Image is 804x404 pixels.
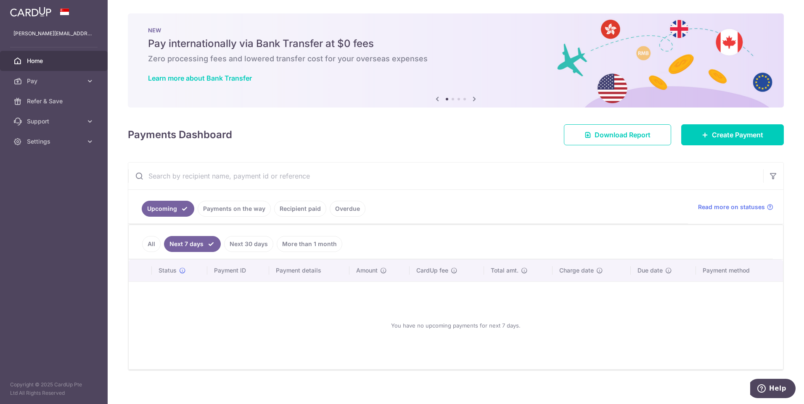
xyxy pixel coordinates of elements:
[148,27,764,34] p: NEW
[13,29,94,38] p: [PERSON_NAME][EMAIL_ADDRESS][DOMAIN_NAME]
[139,289,773,362] div: You have no upcoming payments for next 7 days.
[142,236,161,252] a: All
[224,236,273,252] a: Next 30 days
[559,266,594,275] span: Charge date
[27,137,82,146] span: Settings
[148,37,764,50] h5: Pay internationally via Bank Transfer at $0 fees
[269,260,349,281] th: Payment details
[698,203,773,211] a: Read more on statuses
[27,117,82,126] span: Support
[712,130,763,140] span: Create Payment
[681,124,784,145] a: Create Payment
[128,13,784,108] img: Bank transfer banner
[491,266,518,275] span: Total amt.
[10,7,51,17] img: CardUp
[416,266,448,275] span: CardUp fee
[148,74,252,82] a: Learn more about Bank Transfer
[27,97,82,105] span: Refer & Save
[356,266,378,275] span: Amount
[277,236,342,252] a: More than 1 month
[142,201,194,217] a: Upcoming
[637,266,663,275] span: Due date
[595,130,651,140] span: Download Report
[198,201,271,217] a: Payments on the way
[148,54,764,64] h6: Zero processing fees and lowered transfer cost for your overseas expenses
[128,127,232,142] h4: Payments Dashboard
[164,236,221,252] a: Next 7 days
[159,266,177,275] span: Status
[27,57,82,65] span: Home
[207,260,269,281] th: Payment ID
[564,124,671,145] a: Download Report
[750,379,796,400] iframe: Opens a widget where you can find more information
[698,203,765,211] span: Read more on statuses
[274,201,326,217] a: Recipient paid
[128,163,763,189] input: Search by recipient name, payment id or reference
[27,77,82,85] span: Pay
[330,201,365,217] a: Overdue
[696,260,783,281] th: Payment method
